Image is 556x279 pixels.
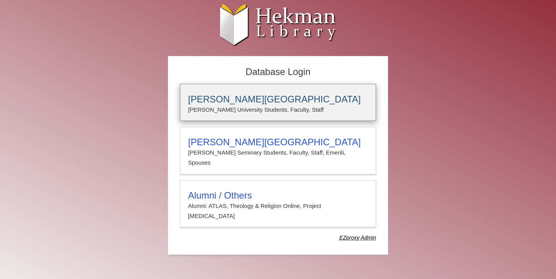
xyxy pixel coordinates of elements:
[188,137,368,148] h3: [PERSON_NAME][GEOGRAPHIC_DATA]
[176,64,380,80] h2: Database Login
[180,84,376,121] a: [PERSON_NAME][GEOGRAPHIC_DATA][PERSON_NAME] University Students, Faculty, Staff
[188,190,368,201] h3: Alumni / Others
[339,235,376,241] dfn: Use Alumni login
[188,190,368,221] summary: Alumni / OthersAlumni: ATLAS, Theology & Religion Online, Project [MEDICAL_DATA]
[188,201,368,221] p: Alumni: ATLAS, Theology & Religion Online, Project [MEDICAL_DATA]
[180,127,376,174] a: [PERSON_NAME][GEOGRAPHIC_DATA][PERSON_NAME] Seminary Students, Faculty, Staff, Emeriti, Spouses
[188,94,368,105] h3: [PERSON_NAME][GEOGRAPHIC_DATA]
[188,105,368,115] p: [PERSON_NAME] University Students, Faculty, Staff
[188,148,368,168] p: [PERSON_NAME] Seminary Students, Faculty, Staff, Emeriti, Spouses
